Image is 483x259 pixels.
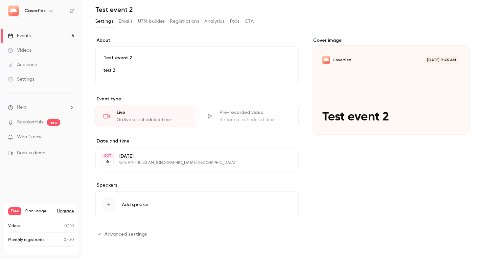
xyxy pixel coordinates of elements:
[95,138,299,144] label: Date and time
[17,104,27,111] span: Help
[8,33,31,39] div: Events
[117,109,187,116] div: Live
[312,37,470,44] label: Cover image
[102,153,113,158] div: OCT
[219,117,290,123] div: Stream at scheduled time
[95,229,151,239] button: Advanced settings
[117,117,187,123] div: Go live at scheduled time
[119,160,264,166] p: 9:45 AM - 10:30 AM, [GEOGRAPHIC_DATA]/[GEOGRAPHIC_DATA]
[204,16,225,27] button: Analytics
[104,231,147,238] span: Advanced settings
[95,16,113,27] button: Settings
[245,16,254,27] button: CTA
[17,119,43,126] a: SpeakerHub
[138,16,165,27] button: UTM builder
[103,55,290,61] p: Test event 2
[66,134,74,140] iframe: Noticeable Trigger
[170,16,199,27] button: Registrations
[95,105,195,127] div: LiveGo live at scheduled time
[119,16,132,27] button: Emails
[24,8,46,14] h6: Coverflex
[95,6,470,13] h1: Test event 2
[95,191,299,218] button: Add speaker
[8,207,21,215] span: Free
[64,223,74,229] p: / 10
[8,104,74,111] li: help-dropdown-opener
[312,37,470,135] section: Cover image
[64,224,67,228] span: 0
[119,153,264,160] p: [DATE]
[8,6,19,16] img: Coverflex
[17,134,42,141] span: What's new
[95,182,299,189] label: Speakers
[106,158,109,165] p: 6
[198,105,298,127] div: Pre-recorded videoStream at scheduled time
[57,209,74,214] button: Upgrade
[230,16,240,27] button: Polls
[8,76,34,83] div: Settings
[95,37,299,44] label: About
[122,201,149,208] span: Add speaker
[219,109,290,116] div: Pre-recorded video
[103,66,290,74] p: test 2
[8,47,31,54] div: Videos
[47,119,60,126] span: new
[25,209,53,214] span: Plan usage
[8,223,21,229] p: Videos
[64,238,66,242] span: 0
[95,96,299,102] p: Event type
[8,62,37,68] div: Audience
[64,237,74,243] p: / 30
[95,229,299,239] section: Advanced settings
[8,237,45,243] p: Monthly registrants
[17,150,45,157] span: Book a demo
